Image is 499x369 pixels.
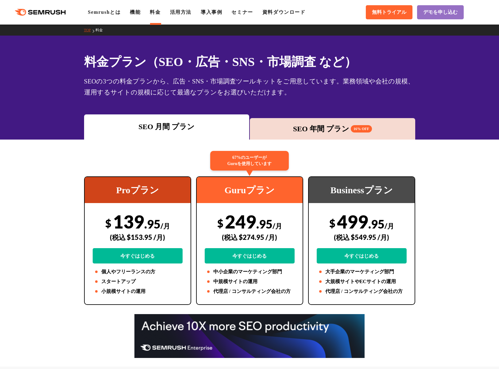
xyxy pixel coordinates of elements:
a: 活用方法 [170,10,191,15]
span: /月 [161,222,170,230]
li: 個人やフリーランスの方 [93,268,183,275]
a: Semrushとは [88,10,121,15]
a: 料金 [150,10,161,15]
span: /月 [273,222,282,230]
a: 無料トライアル [366,5,412,19]
div: 249 [205,211,295,263]
li: スタートアップ [93,278,183,285]
a: 今すぐはじめる [317,248,407,263]
div: 67%のユーザーが Guruを使用しています [210,151,289,171]
a: セミナー [231,10,253,15]
a: 導入事例 [201,10,222,15]
span: .95 [368,217,385,231]
li: 大手企業のマーケティング部門 [317,268,407,275]
li: 中小企業のマーケティング部門 [205,268,295,275]
div: (税込 $549.95 /月) [317,226,407,248]
a: 機能 [130,10,141,15]
span: 16% OFF [351,125,372,133]
li: 中規模サイトの運用 [205,278,295,285]
div: Proプラン [85,177,191,203]
a: 資料ダウンロード [262,10,306,15]
a: 今すぐはじめる [93,248,183,263]
a: TOP [84,28,95,32]
a: 今すぐはじめる [205,248,295,263]
li: 大規模サイトやECサイトの運用 [317,278,407,285]
div: 499 [317,211,407,263]
span: $ [217,217,223,229]
span: .95 [144,217,161,231]
div: (税込 $153.95 /月) [93,226,183,248]
div: Businessプラン [309,177,415,203]
span: .95 [256,217,273,231]
li: 代理店 / コンサルティング会社の方 [317,288,407,295]
a: 料金 [95,28,107,32]
span: $ [105,217,111,229]
div: SEO 月間 プラン [87,121,246,132]
span: 無料トライアル [372,9,406,16]
div: 139 [93,211,183,263]
div: SEO 年間 プラン [253,123,412,134]
li: 代理店 / コンサルティング会社の方 [205,288,295,295]
div: (税込 $274.95 /月) [205,226,295,248]
li: 小規模サイトの運用 [93,288,183,295]
h1: 料金プラン（SEO・広告・SNS・市場調査 など） [84,53,415,71]
span: /月 [385,222,394,230]
div: Guruプラン [197,177,303,203]
span: $ [329,217,335,229]
div: SEOの3つの料金プランから、広告・SNS・市場調査ツールキットをご用意しています。業務領域や会社の規模、運用するサイトの規模に応じて最適なプランをお選びいただけます。 [84,76,415,98]
a: デモを申し込む [417,5,464,19]
span: デモを申し込む [423,9,458,16]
